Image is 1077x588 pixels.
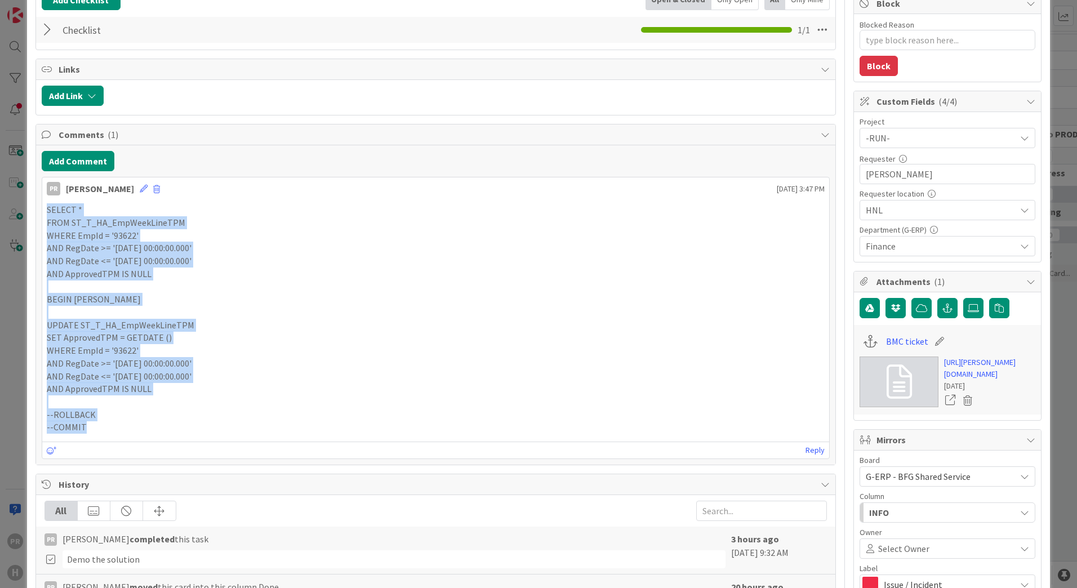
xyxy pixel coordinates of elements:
p: WHERE EmpId = '93622' [47,344,825,357]
a: Reply [805,443,825,457]
span: HNL [866,202,1010,218]
p: FROM ST_T_HA_EmpWeekLineTPM [47,216,825,229]
span: Comments [59,128,815,141]
b: completed [130,533,175,545]
span: G-ERP - BFG Shared Service [866,471,971,482]
p: AND RegDate <= '[DATE] 00:00:00.000' [47,255,825,268]
p: SET ApprovedTPM = GETDATE () [47,331,825,344]
span: Label [860,564,878,572]
label: Requester [860,154,896,164]
div: Demo the solution [63,550,726,568]
p: AND ApprovedTPM IS NULL [47,268,825,280]
input: Search... [696,501,827,521]
a: [URL][PERSON_NAME][DOMAIN_NAME] [944,357,1035,380]
span: INFO [869,505,889,520]
span: Custom Fields [876,95,1021,108]
div: PR [44,533,57,546]
span: Board [860,456,880,464]
div: PR [47,182,60,195]
p: --ROLLBACK [47,408,825,421]
span: 1 / 1 [798,23,810,37]
span: History [59,478,815,491]
span: [DATE] 3:47 PM [777,183,825,195]
input: Add Checklist... [59,20,312,40]
span: Links [59,63,815,76]
span: -RUN- [866,130,1010,146]
span: ( 4/4 ) [938,96,957,107]
div: Requester location [860,190,1035,198]
div: Project [860,118,1035,126]
span: Select Owner [878,542,929,555]
p: --COMMIT [47,421,825,434]
span: Owner [860,528,882,536]
span: Finance [866,239,1016,253]
div: Department (G-ERP) [860,226,1035,234]
button: Add Link [42,86,104,106]
div: All [45,501,78,520]
button: INFO [860,502,1035,523]
div: [DATE] 9:32 AM [731,532,827,568]
a: BMC ticket [886,335,928,348]
p: WHERE EmpId = '93622' [47,229,825,242]
button: Add Comment [42,151,114,171]
p: AND ApprovedTPM IS NULL [47,382,825,395]
label: Blocked Reason [860,20,914,30]
span: Column [860,492,884,500]
p: BEGIN [PERSON_NAME] [47,293,825,306]
div: [PERSON_NAME] [66,182,134,195]
span: Mirrors [876,433,1021,447]
p: AND RegDate >= '[DATE] 00:00:00.000' [47,357,825,370]
span: ( 1 ) [108,129,118,140]
span: Attachments [876,275,1021,288]
p: SELECT * [47,203,825,216]
button: Block [860,56,898,76]
p: AND RegDate <= '[DATE] 00:00:00.000' [47,370,825,383]
p: UPDATE ST_T_HA_EmpWeekLineTPM [47,319,825,332]
span: ( 1 ) [934,276,945,287]
b: 3 hours ago [731,533,779,545]
div: [DATE] [944,380,1035,392]
p: AND RegDate >= '[DATE] 00:00:00.000' [47,242,825,255]
span: [PERSON_NAME] this task [63,532,208,546]
a: Open [944,393,956,408]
